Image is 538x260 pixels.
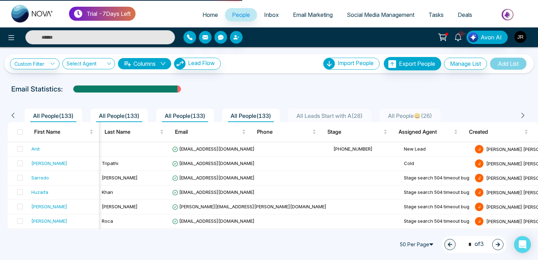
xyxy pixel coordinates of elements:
span: 50 Per Page [396,239,439,250]
img: Lead Flow [468,32,478,42]
span: All People😀 ( 26 ) [385,112,435,119]
span: [PERSON_NAME] [102,204,138,209]
th: Created [463,122,534,142]
span: J [475,159,483,168]
span: People [232,11,250,18]
button: Export People [384,57,441,70]
button: Lead Flow [174,58,221,70]
span: Email Marketing [293,11,333,18]
div: Sarredo [31,174,49,181]
span: [EMAIL_ADDRESS][DOMAIN_NAME] [172,189,255,195]
th: Email [169,122,251,142]
td: Stage search 504 timeout bug [401,200,472,214]
div: Open Intercom Messenger [514,236,531,253]
span: All People ( 133 ) [162,112,208,119]
span: [PHONE_NUMBER] [333,146,373,152]
td: Stage search 504 timeout bug [401,185,472,200]
span: Deals [458,11,472,18]
th: Assigned Agent [393,122,463,142]
p: Email Statistics: [11,84,63,94]
td: Stage search 504 timeout bug [401,171,472,185]
button: Avon AI [467,31,508,44]
a: Social Media Management [340,8,421,21]
div: Anit [31,145,40,152]
th: Phone [251,122,322,142]
td: New Lead [401,142,472,157]
span: All Leads Start with A ( 28 ) [294,112,365,119]
span: Tasks [428,11,444,18]
span: of 3 [464,240,484,249]
div: Huzaifa [31,189,48,196]
a: 10+ [450,31,467,43]
img: Lead Flow [174,58,186,69]
th: First Name [29,122,99,142]
button: Columnsdown [118,58,171,69]
span: J [475,174,483,182]
td: Stage search 504 timeout bug [401,229,472,243]
div: [PERSON_NAME] [31,217,67,224]
span: All People ( 133 ) [30,112,76,119]
a: Deals [451,8,479,21]
span: 10+ [458,31,464,37]
span: J [475,217,483,226]
span: [EMAIL_ADDRESS][DOMAIN_NAME] [172,160,255,166]
span: Assigned Agent [399,128,452,136]
span: Tripathi [102,160,118,166]
span: All People ( 133 ) [96,112,142,119]
span: Social Media Management [347,11,414,18]
span: J [475,145,483,153]
a: Tasks [421,8,451,21]
a: Home [195,8,225,21]
button: Manage List [444,58,487,70]
span: [EMAIL_ADDRESS][DOMAIN_NAME] [172,175,255,180]
span: Stage [327,128,382,136]
span: Avon AI [481,33,502,42]
a: People [225,8,257,21]
img: User Avatar [514,31,526,43]
span: J [475,203,483,211]
th: Stage [322,122,393,142]
span: Email [175,128,240,136]
span: First Name [34,128,88,136]
span: All People ( 133 ) [228,112,274,119]
span: [EMAIL_ADDRESS][DOMAIN_NAME] [172,146,255,152]
a: Custom Filter [10,58,60,69]
span: Home [202,11,218,18]
span: Lead Flow [188,59,215,66]
img: Nova CRM Logo [11,5,54,23]
span: [EMAIL_ADDRESS][DOMAIN_NAME] [172,218,255,224]
a: Lead FlowLead Flow [171,58,221,70]
span: Import People [338,59,374,66]
div: [PERSON_NAME] [31,160,67,167]
span: [PERSON_NAME] [102,175,138,180]
th: Last Name [99,122,169,142]
p: Trial - 7 Days Left [87,9,131,18]
span: Inbox [264,11,279,18]
td: Cold [401,157,472,171]
a: Email Marketing [286,8,340,21]
span: Last Name [105,128,158,136]
span: Phone [257,128,311,136]
span: Khan [102,189,113,195]
span: J [475,188,483,197]
a: Inbox [257,8,286,21]
span: Export People [399,60,435,67]
span: [PERSON_NAME][EMAIL_ADDRESS][PERSON_NAME][DOMAIN_NAME] [172,204,326,209]
span: down [160,61,166,66]
span: Roca [102,218,113,224]
div: [PERSON_NAME] [31,203,67,210]
span: Created [469,128,523,136]
img: Market-place.gif [483,7,534,23]
td: Stage search 504 timeout bug [401,214,472,229]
